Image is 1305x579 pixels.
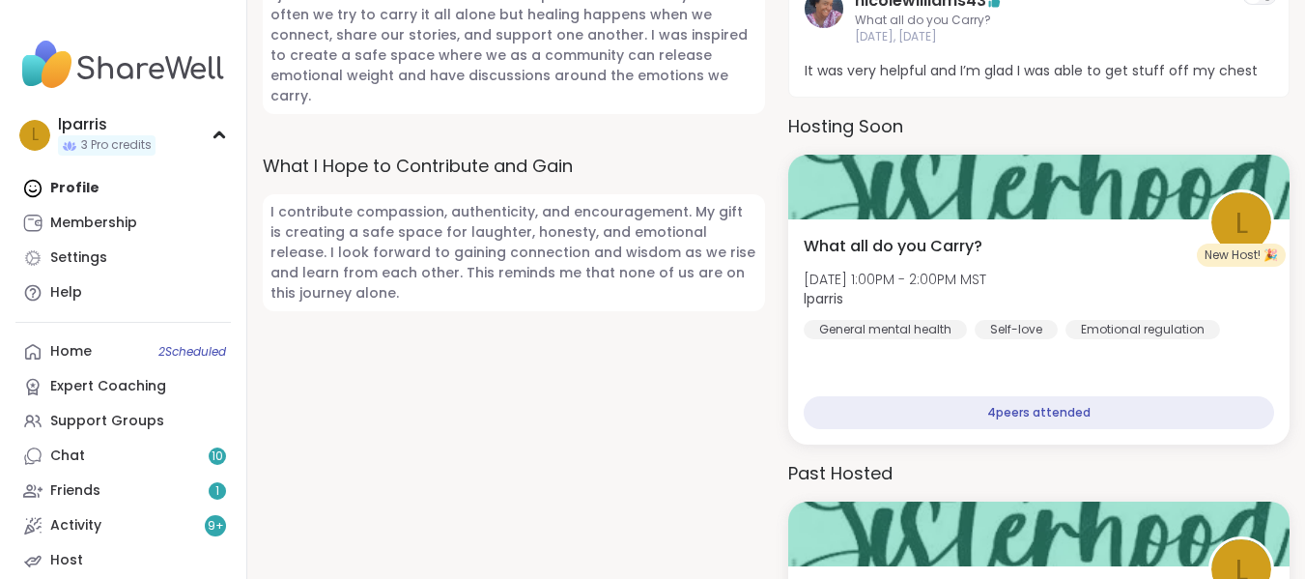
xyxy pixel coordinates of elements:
[804,396,1275,429] div: 4 peers attended
[804,289,843,308] b: lparris
[804,320,967,339] div: General mental health
[15,369,231,404] a: Expert Coaching
[15,474,231,508] a: Friends1
[15,543,231,578] a: Host
[855,29,1224,45] span: [DATE], [DATE]
[788,113,1291,139] h3: Hosting Soon
[50,248,107,268] div: Settings
[50,447,85,466] div: Chat
[81,137,152,154] span: 3 Pro credits
[1065,320,1220,339] div: Emotional regulation
[50,342,92,362] div: Home
[215,483,219,500] span: 1
[788,460,1291,486] h3: Past Hosted
[15,508,231,543] a: Activity9+
[50,214,137,233] div: Membership
[50,551,83,570] div: Host
[15,404,231,439] a: Support Groups
[158,344,226,360] span: 2 Scheduled
[855,13,1224,29] span: What all do you Carry?
[212,449,223,465] span: 10
[15,241,231,275] a: Settings
[263,194,765,311] span: I contribute compassion, authenticity, and encouragement. My gift is creating a safe space for la...
[805,61,1274,81] span: It was very helpful and I’m glad I was able to get stuff off my chest
[32,123,39,148] span: l
[50,516,101,536] div: Activity
[50,412,164,431] div: Support Groups
[1197,244,1286,267] div: New Host! 🎉
[15,31,231,99] img: ShareWell Nav Logo
[804,270,986,289] span: [DATE] 1:00PM - 2:00PM MST
[15,275,231,310] a: Help
[15,334,231,369] a: Home2Scheduled
[50,377,166,396] div: Expert Coaching
[15,206,231,241] a: Membership
[975,320,1058,339] div: Self-love
[263,153,765,179] label: What I Hope to Contribute and Gain
[1235,200,1248,246] span: l
[208,518,224,535] span: 9 +
[804,235,982,258] span: What all do you Carry?
[50,283,82,303] div: Help
[15,439,231,474] a: Chat10
[50,481,100,501] div: Friends
[58,114,156,135] div: lparris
